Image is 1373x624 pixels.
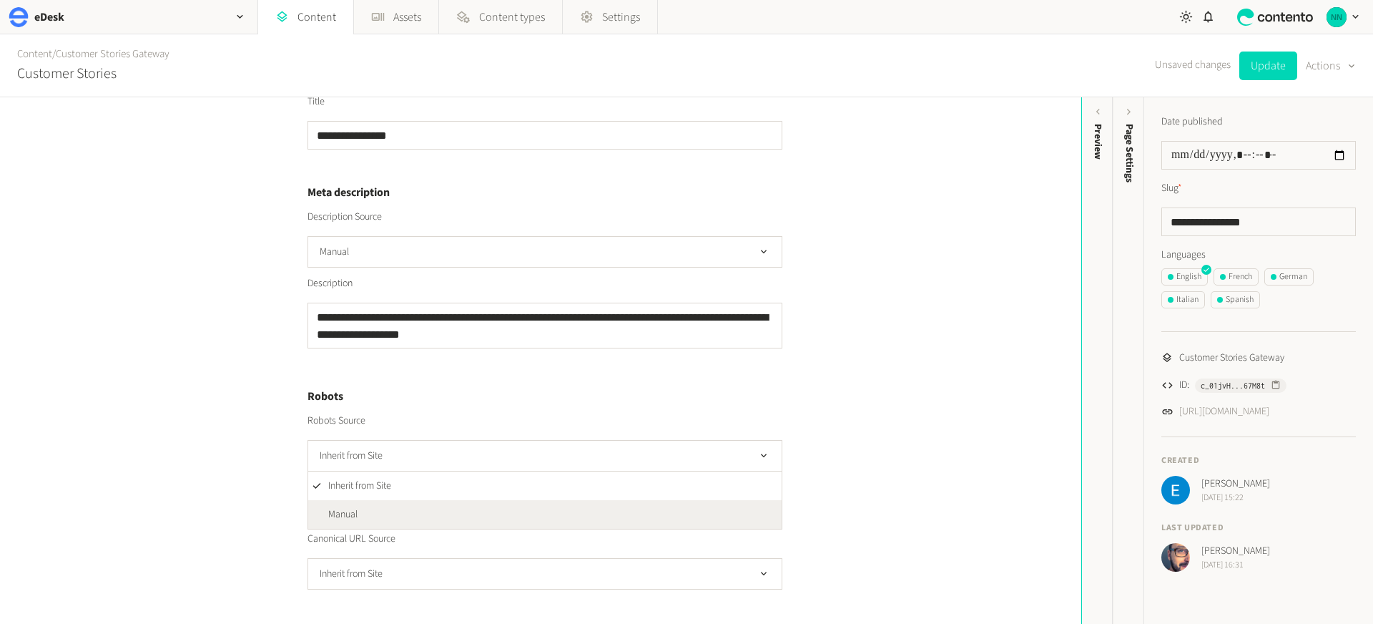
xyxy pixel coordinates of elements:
span: Content types [479,9,545,26]
img: eDesk [9,7,29,27]
span: [DATE] 16:31 [1201,559,1270,572]
label: Description Source [307,210,382,224]
img: Emmanuel Retzepter [1161,476,1190,504]
button: French [1214,268,1259,286]
div: French [1220,270,1252,283]
img: Nikola Nikolov [1327,7,1347,27]
label: Canonical URL Source [307,532,395,546]
button: Inherit from Site [307,558,782,590]
label: Title [307,94,325,109]
span: Page Settings [1122,124,1137,182]
div: Spanish [1217,293,1254,306]
span: [DATE] 15:22 [1201,492,1270,504]
button: c_01jvH...67M8t [1195,379,1286,393]
button: Spanish [1211,291,1260,308]
button: Inherit from Site [307,440,782,472]
span: [PERSON_NAME] [1201,544,1270,559]
div: English [1168,270,1201,283]
label: Description [307,276,353,291]
button: Actions [1306,52,1356,80]
span: Manual [328,507,358,522]
h4: Meta description [307,184,782,201]
h4: Robots [307,388,782,405]
a: Customer Stories Gateway [56,47,169,62]
h4: Last updated [1161,522,1356,535]
div: Italian [1168,293,1199,306]
a: Content [17,47,52,62]
span: Unsaved changes [1155,57,1231,74]
a: [URL][DOMAIN_NAME] [1179,404,1269,419]
h2: Customer Stories [17,63,117,84]
span: Customer Stories Gateway [1179,351,1284,366]
img: Josh Angell [1161,543,1190,572]
span: [PERSON_NAME] [1201,477,1270,492]
span: Settings [602,9,640,26]
label: Date published [1161,114,1223,130]
button: Italian [1161,291,1205,308]
label: Slug [1161,181,1182,196]
span: c_01jvH...67M8t [1201,379,1265,392]
span: ID: [1179,378,1189,393]
button: Update [1239,52,1297,80]
div: German [1271,270,1307,283]
button: German [1264,268,1314,286]
h4: Created [1161,454,1356,467]
label: Robots Source [307,414,365,428]
span: Inherit from Site [328,479,391,494]
div: Preview [1091,124,1106,160]
span: / [52,47,56,62]
ul: Inherit from Site [307,472,782,530]
button: Manual [307,236,782,268]
button: English [1161,268,1208,286]
label: Languages [1161,248,1356,263]
h2: eDesk [34,9,64,26]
